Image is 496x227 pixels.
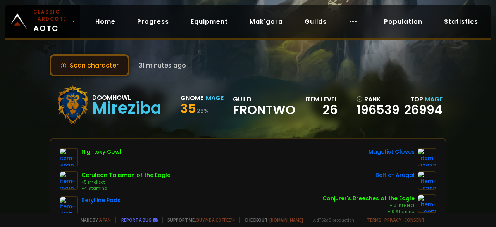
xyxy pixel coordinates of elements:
[425,95,443,104] span: Mage
[233,94,295,116] div: guild
[81,185,170,192] div: +4 Stamina
[33,9,69,23] small: Classic Hardcore
[162,217,235,223] span: Support me,
[308,217,354,223] span: v. d752d5 - production
[404,217,425,223] a: Consent
[418,194,436,213] img: item-9851
[269,217,303,223] a: [DOMAIN_NAME]
[121,217,152,223] a: Report a bug
[305,104,338,116] div: 26
[375,171,415,179] div: Belt of Arugal
[239,217,303,223] span: Checkout
[81,148,121,156] div: Nightsky Cowl
[60,148,78,166] img: item-4039
[181,93,203,103] div: Gnome
[50,54,129,76] button: Scan character
[81,171,170,179] div: Cerulean Talisman of the Eagle
[356,94,400,104] div: rank
[298,14,333,29] a: Guilds
[92,102,162,114] div: Mireziba
[81,179,170,185] div: +5 Intellect
[139,61,186,70] span: 31 minutes ago
[81,196,121,204] div: Berylline Pads
[322,194,415,203] div: Conjurer's Breeches of the Eagle
[197,107,209,115] small: 26 %
[305,94,338,104] div: item level
[33,9,69,34] span: AOTC
[418,148,436,166] img: item-12977
[418,171,436,190] img: item-6392
[76,217,111,223] span: Made by
[356,104,400,116] a: 196539
[89,14,122,29] a: Home
[404,101,443,118] a: 26994
[92,93,162,102] div: Doomhowl
[184,14,234,29] a: Equipment
[233,104,295,116] span: Frontwo
[181,100,196,117] span: 35
[196,217,235,223] a: Buy me a coffee
[404,94,443,104] div: Top
[243,14,289,29] a: Mak'gora
[206,93,224,103] div: Mage
[367,217,381,223] a: Terms
[438,14,484,29] a: Statistics
[99,217,111,223] a: a fan
[384,217,401,223] a: Privacy
[369,148,415,156] div: Magefist Gloves
[378,14,429,29] a: Population
[322,209,415,215] div: +10 Stamina
[131,14,175,29] a: Progress
[5,5,80,38] a: Classic HardcoreAOTC
[60,196,78,215] img: item-4197
[322,203,415,209] div: +10 Intellect
[60,171,78,190] img: item-12019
